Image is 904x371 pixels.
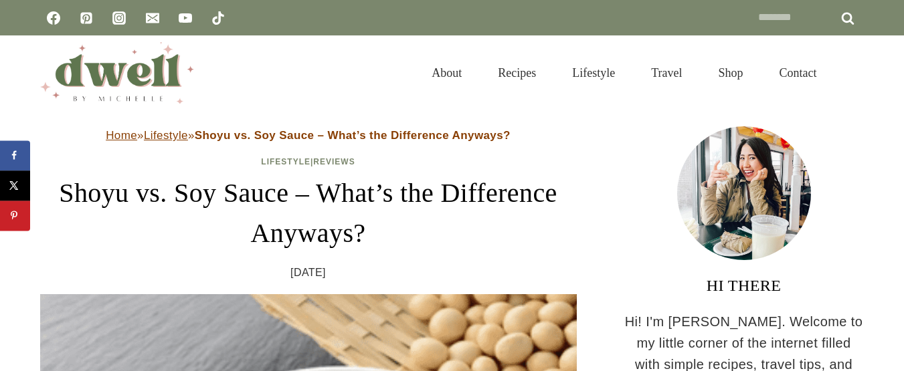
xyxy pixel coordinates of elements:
img: DWELL by michelle [40,42,194,104]
a: Reviews [313,157,355,166]
a: Facebook [40,5,67,31]
a: Contact [761,51,835,95]
nav: Primary Navigation [414,51,834,95]
strong: Shoyu vs. Soy Sauce – What’s the Difference Anyways? [195,129,511,142]
a: Pinterest [73,5,100,31]
a: Shop [700,51,761,95]
a: Lifestyle [144,129,188,142]
a: Recipes [480,51,554,95]
span: | [261,157,355,166]
a: Travel [633,51,700,95]
a: Lifestyle [554,51,633,95]
h1: Shoyu vs. Soy Sauce – What’s the Difference Anyways? [40,173,577,253]
a: YouTube [172,5,199,31]
button: View Search Form [842,61,865,84]
span: » » [106,129,511,142]
a: TikTok [205,5,232,31]
a: About [414,51,480,95]
a: Email [139,5,166,31]
time: [DATE] [290,264,326,281]
h3: HI THERE [624,273,865,297]
a: Home [106,129,137,142]
a: Lifestyle [261,157,310,166]
a: Instagram [106,5,132,31]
